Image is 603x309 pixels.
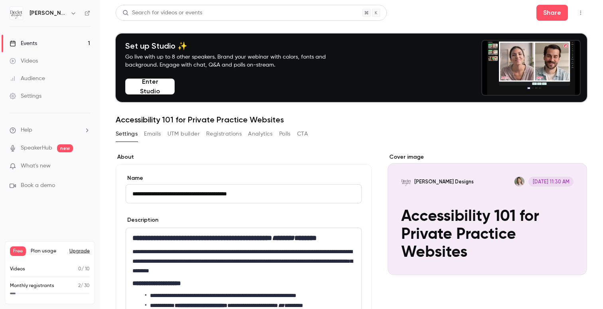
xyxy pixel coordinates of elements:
[21,126,32,134] span: Help
[10,282,54,289] p: Monthly registrants
[536,5,568,21] button: Share
[388,153,587,275] section: Cover image
[10,126,90,134] li: help-dropdown-opener
[126,174,362,182] label: Name
[10,57,38,65] div: Videos
[10,266,25,273] p: Videos
[125,41,345,51] h4: Set up Studio ✨
[206,128,242,140] button: Registrations
[78,266,90,273] p: / 10
[10,75,45,83] div: Audience
[21,144,52,152] a: SpeakerHub
[167,128,200,140] button: UTM builder
[21,162,51,170] span: What's new
[116,153,372,161] label: About
[10,39,37,47] div: Events
[126,216,158,224] label: Description
[144,128,161,140] button: Emails
[248,128,273,140] button: Analytics
[297,128,308,140] button: CTA
[31,248,65,254] span: Plan usage
[279,128,291,140] button: Polls
[30,9,67,17] h6: [PERSON_NAME] Designs
[10,246,26,256] span: Free
[125,79,175,94] button: Enter Studio
[122,9,202,17] div: Search for videos or events
[78,282,90,289] p: / 30
[78,267,81,272] span: 0
[10,92,41,100] div: Settings
[116,115,587,124] h1: Accessibility 101 for Private Practice Websites
[388,153,587,161] label: Cover image
[21,181,55,190] span: Book a demo
[78,283,81,288] span: 2
[10,7,23,20] img: Declet Designs
[69,248,90,254] button: Upgrade
[116,128,138,140] button: Settings
[57,144,73,152] span: new
[125,53,345,69] p: Go live with up to 8 other speakers. Brand your webinar with colors, fonts and background. Engage...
